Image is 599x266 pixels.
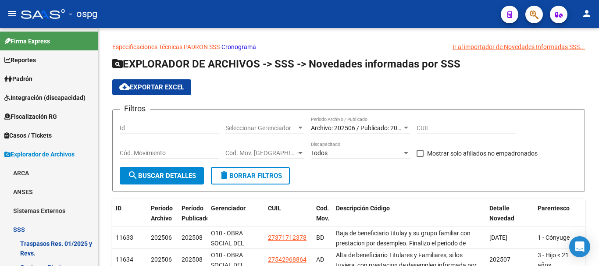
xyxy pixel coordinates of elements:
span: CUIL [268,205,281,212]
span: Casos / Tickets [4,131,52,140]
datatable-header-cell: ID [112,199,147,238]
span: 27371712378 [268,234,307,241]
span: 11633 [116,234,133,241]
span: Todos [311,149,328,156]
span: Período Archivo [151,205,173,222]
span: Fiscalización RG [4,112,57,121]
mat-icon: cloud_download [119,82,130,92]
a: Cronograma [221,43,256,50]
span: Cod. Mov. [GEOGRAPHIC_DATA] [225,149,296,157]
datatable-header-cell: CUIL [264,199,313,238]
span: 202508 [182,256,203,263]
span: 202508 [182,234,203,241]
span: BD [316,234,324,241]
h3: Filtros [120,103,150,115]
span: 27542968864 [268,256,307,263]
mat-icon: delete [219,170,229,181]
span: Mostrar solo afiliados no empadronados [427,148,538,159]
mat-icon: person [581,8,592,19]
span: [DATE] [489,234,507,241]
span: Padrón [4,74,32,84]
span: Seleccionar Gerenciador [225,124,296,132]
span: EXPLORADOR DE ARCHIVOS -> SSS -> Novedades informadas por SSS [112,58,460,70]
datatable-header-cell: Detalle Novedad [486,199,534,238]
span: 202506 [151,256,172,263]
span: Exportar EXCEL [119,83,184,91]
datatable-header-cell: Descripción Código [332,199,486,238]
span: Reportes [4,55,36,65]
span: Explorador de Archivos [4,149,75,159]
span: Firma Express [4,36,50,46]
div: Open Intercom Messenger [569,236,590,257]
div: Ir al importador de Novedades Informadas SSS... [453,42,585,52]
datatable-header-cell: Período Publicado [178,199,207,238]
span: Integración (discapacidad) [4,93,86,103]
datatable-header-cell: Cod. Mov. [313,199,332,238]
mat-icon: search [128,170,138,181]
span: Período Publicado [182,205,210,222]
mat-icon: menu [7,8,18,19]
a: Especificaciones Técnicas PADRON SSS [112,43,220,50]
span: 11634 [116,256,133,263]
span: 1 - Cónyuge [538,234,570,241]
span: ID [116,205,121,212]
datatable-header-cell: Parentesco [534,199,582,238]
span: Archivo: 202506 / Publicado: 202508 [311,124,411,131]
span: Descripción Código [336,205,390,212]
span: 202507 [489,256,510,263]
span: Cod. Mov. [316,205,329,222]
span: AD [316,256,324,263]
button: Exportar EXCEL [112,79,191,95]
datatable-header-cell: Período Archivo [147,199,178,238]
datatable-header-cell: Gerenciador [207,199,264,238]
p: - [112,42,585,52]
span: Parentesco [538,205,570,212]
span: 202506 [151,234,172,241]
button: Buscar Detalles [120,167,204,184]
span: - ospg [69,4,97,24]
span: Detalle Novedad [489,205,514,222]
span: Borrar Filtros [219,172,282,180]
button: Borrar Filtros [211,167,290,184]
span: Gerenciador [211,205,246,212]
span: Buscar Detalles [128,172,196,180]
